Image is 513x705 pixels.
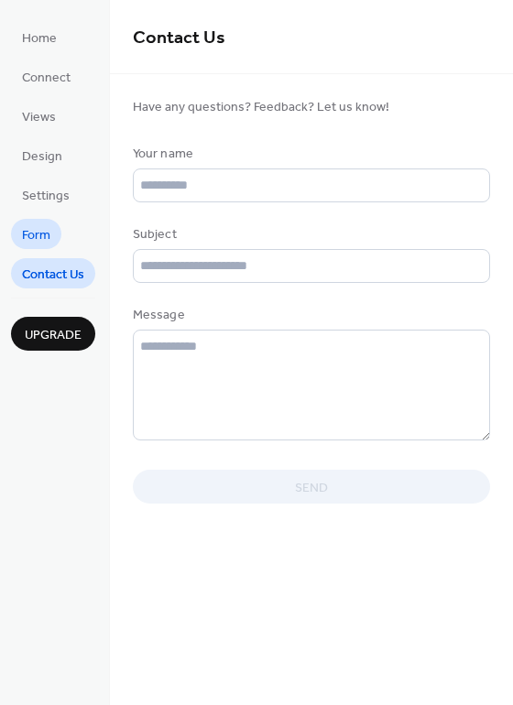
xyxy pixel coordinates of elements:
a: Contact Us [11,258,95,288]
span: Home [22,29,57,49]
span: Views [22,108,56,127]
div: Subject [133,225,486,244]
span: Connect [22,69,71,88]
a: Settings [11,179,81,210]
div: Your name [133,145,486,164]
span: Design [22,147,62,167]
a: Connect [11,61,82,92]
span: Upgrade [25,326,82,345]
span: Form [22,226,50,245]
span: Have any questions? Feedback? Let us know! [133,98,490,117]
span: Settings [22,187,70,206]
a: Form [11,219,61,249]
button: Upgrade [11,317,95,351]
div: Message [133,306,486,325]
span: Contact Us [133,20,225,56]
a: Views [11,101,67,131]
a: Design [11,140,73,170]
span: Contact Us [22,266,84,285]
a: Home [11,22,68,52]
